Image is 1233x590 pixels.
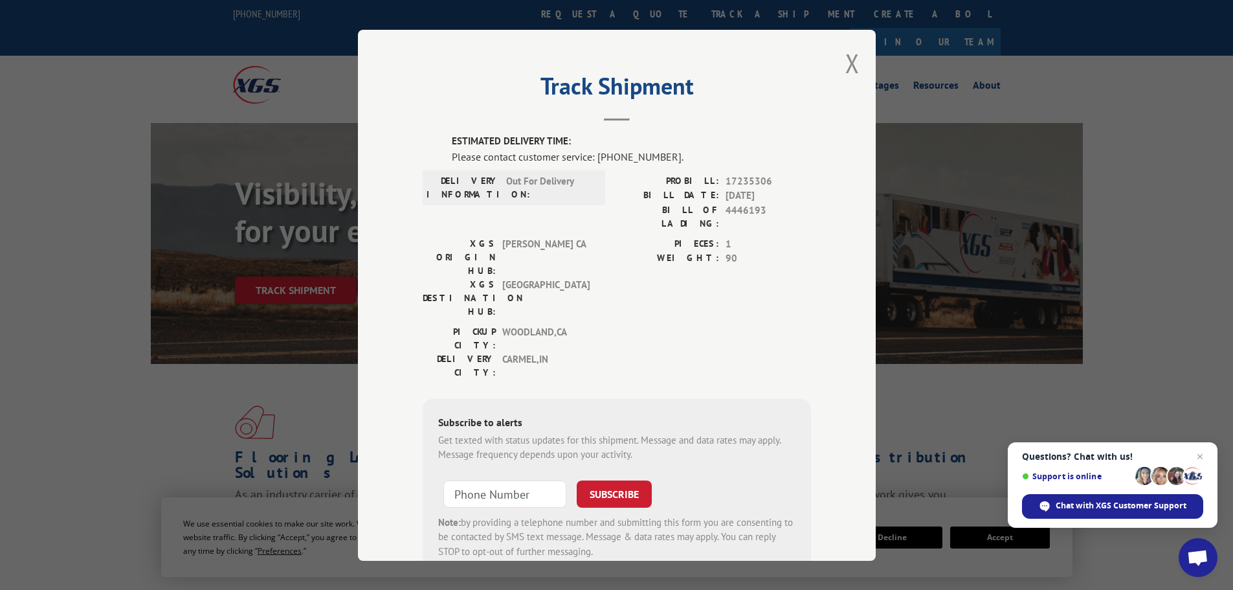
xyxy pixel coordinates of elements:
span: 17235306 [726,174,811,188]
div: Get texted with status updates for this shipment. Message and data rates may apply. Message frequ... [438,433,795,462]
span: 1 [726,236,811,251]
button: SUBSCRIBE [577,480,652,507]
span: CARMEL , IN [502,352,590,379]
div: Chat with XGS Customer Support [1022,494,1203,519]
label: BILL OF LADING: [617,203,719,230]
label: PIECES: [617,236,719,251]
span: 90 [726,251,811,266]
span: 4446193 [726,203,811,230]
span: [PERSON_NAME] CA [502,236,590,277]
div: by providing a telephone number and submitting this form you are consenting to be contacted by SM... [438,515,795,559]
span: Out For Delivery [506,174,594,201]
label: ESTIMATED DELIVERY TIME: [452,134,811,149]
h2: Track Shipment [423,77,811,102]
span: [DATE] [726,188,811,203]
label: DELIVERY INFORMATION: [427,174,500,201]
label: PROBILL: [617,174,719,188]
span: Questions? Chat with us! [1022,451,1203,462]
span: WOODLAND , CA [502,324,590,352]
span: Support is online [1022,471,1131,481]
span: Chat with XGS Customer Support [1056,500,1186,512]
label: DELIVERY CITY: [423,352,496,379]
span: [GEOGRAPHIC_DATA] [502,277,590,318]
strong: Note: [438,516,461,528]
div: Please contact customer service: [PHONE_NUMBER]. [452,148,811,164]
button: Close modal [845,46,860,80]
label: PICKUP CITY: [423,324,496,352]
span: Close chat [1192,449,1208,464]
label: XGS DESTINATION HUB: [423,277,496,318]
div: Open chat [1179,538,1217,577]
input: Phone Number [443,480,566,507]
label: WEIGHT: [617,251,719,266]
div: Subscribe to alerts [438,414,795,433]
label: BILL DATE: [617,188,719,203]
label: XGS ORIGIN HUB: [423,236,496,277]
